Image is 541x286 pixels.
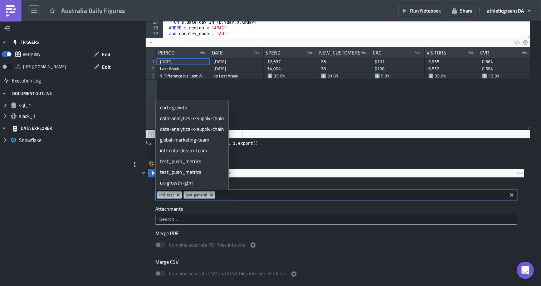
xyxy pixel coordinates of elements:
div: CVR [480,47,489,58]
div: DATE [212,47,223,58]
div: uk-growth-gtm [160,179,224,186]
a: sql_1 [153,140,170,147]
div: ⬇️ 39.6% [428,72,475,80]
button: Run Notebook [398,5,444,16]
div: $101 [375,58,421,65]
button: Hide content [139,168,148,177]
div: global-marketing-team [160,136,224,143]
label: Merge CSV [155,259,517,265]
span: Snowflake [19,137,112,143]
div: 3,955 [428,58,475,65]
div: DATA EXPLORER [12,122,52,135]
div: % Difference (vs Last Week) [160,72,206,80]
input: Search... [157,216,515,223]
label: Merge PDF [155,230,517,237]
div: TRIGGERS [12,36,39,49]
div: 17 [146,19,163,25]
div: intl-data-dream-team [160,147,224,154]
button: Remove Tag [175,191,182,199]
span: Edit [102,63,111,71]
div: VISITORS [427,47,446,58]
div: test_push_metrics [160,158,224,165]
div: NEW_CUSTOMERS [319,47,361,58]
div: 20 [146,37,163,42]
div: data-analytics-x-supply-chain [160,125,224,133]
span: slack_1 [19,113,112,119]
div: $4,094 [267,65,314,72]
div: every day [23,49,40,59]
div: https://pushmetrics.io/api/v1/report/W2rb76gLDw/webhook?token=5c35fc8ceb0246ce87e8bc45415e66e2 [23,61,66,72]
a: sql_1.export() [221,140,260,147]
label: Channels [155,181,517,188]
span: aus-general [186,192,207,198]
div: Last Week [160,65,206,72]
button: Combine separate PDF files into one [249,241,257,249]
button: Run [148,169,170,177]
span: Execution Log [12,74,41,87]
div: $2,637 [267,58,314,65]
div: 38 [321,65,367,72]
div: $108 [375,65,421,72]
button: Remove Tag [209,191,215,199]
span: Edit [102,51,111,58]
span: Share [460,7,472,14]
button: Clear selected items [507,191,516,199]
div: CAC [373,47,381,58]
div: 3 rows in 5.37s [495,130,528,138]
span: sql_1.export() [223,140,258,147]
button: Edit [90,61,114,72]
div: ⬇️ 35.6% [267,72,314,80]
span: intl-test [159,192,174,198]
div: test_push_metrics [160,168,224,176]
div: [DATE] [214,65,260,72]
button: [DATE] 09:28:21 [146,130,194,138]
button: athleticgreensDA [483,5,536,16]
div: ⬆️ 13.3% [482,72,528,80]
span: sql_1 [19,102,112,109]
label: Combine separate PDF files into one [155,241,257,250]
div: vs Last Week [214,72,260,80]
div: 6,552 [428,65,475,72]
ul: selectable options [156,100,228,190]
div: [DATE] [214,58,260,65]
div: 0.58% [482,65,528,72]
label: Combine separate CSV and XLSX files into one XLSX file [155,270,298,278]
div: 18 [146,25,163,31]
button: Share [448,5,476,16]
span: Australia Daily Figures [61,6,126,15]
span: athleticgreens DA [487,7,524,14]
div: ⬇️ 31.6% [321,72,367,80]
div: SPEND [265,47,281,58]
div: DOCUMENT OUTLINE [12,87,52,100]
div: PERIOD [158,47,175,58]
div: dach-growth [160,104,224,111]
div: 26 [321,58,367,65]
button: Edit [90,49,114,60]
img: PushMetrics [5,5,16,16]
div: 0.66% [482,58,528,65]
button: Limit 1000 [146,38,182,47]
button: Combine separate CSV and XLSX files into one XLSX file [289,270,298,278]
div: ⬇️ 5.9% [375,72,421,80]
div: 19 [146,31,163,37]
div: Open Intercom Messenger [517,262,534,279]
label: Attachments [155,206,517,212]
div: [DATE] [160,58,206,65]
span: Limit 1000 [156,39,180,47]
span: Run Notebook [410,7,441,14]
div: data-analytics-x-supply-chain [160,115,224,122]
